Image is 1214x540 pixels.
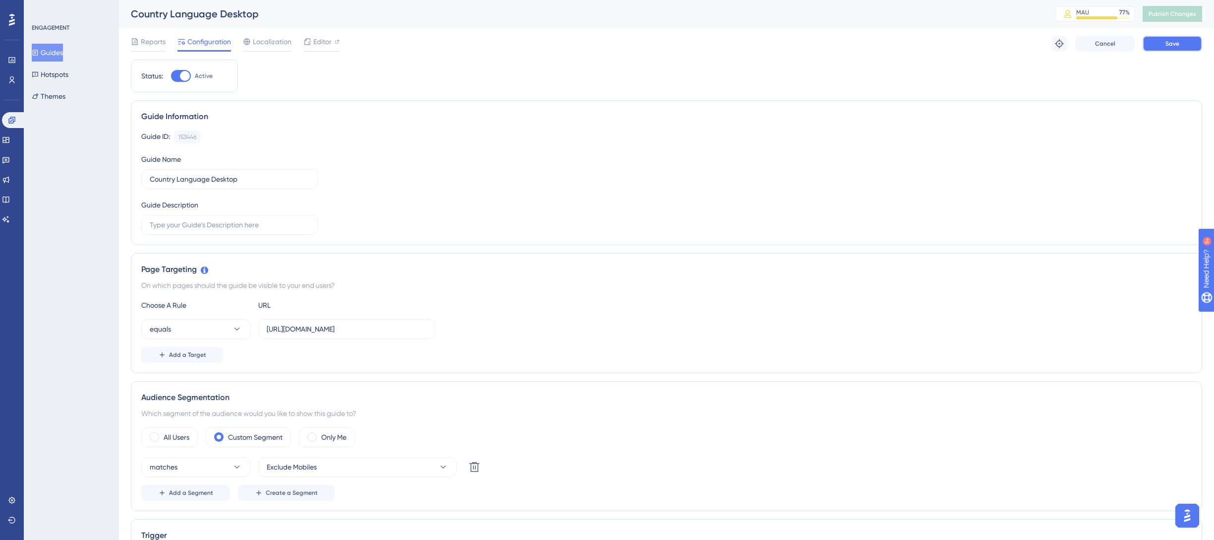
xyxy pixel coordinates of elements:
button: Save [1143,36,1202,52]
span: equals [150,323,171,335]
span: Create a Segment [266,489,318,497]
span: Add a Target [169,351,206,359]
span: Publish Changes [1149,10,1196,18]
div: 153446 [178,133,196,141]
span: Cancel [1095,40,1115,48]
div: Page Targeting [141,264,1192,275]
span: Reports [141,36,166,48]
div: Which segment of the audience would you like to show this guide to? [141,407,1192,419]
button: Exclude Mobiles [258,457,457,477]
button: Add a Segment [141,485,230,501]
div: Status: [141,70,163,82]
button: equals [141,319,250,339]
label: Only Me [321,431,347,443]
label: Custom Segment [228,431,283,443]
iframe: UserGuiding AI Assistant Launcher [1172,501,1202,531]
button: matches [141,457,250,477]
div: Guide ID: [141,131,170,143]
button: Guides [32,44,63,62]
div: URL [258,299,367,311]
div: On which pages should the guide be visible to your end users? [141,279,1192,291]
div: Guide Description [141,199,198,211]
div: Country Language Desktop [131,7,1031,21]
span: Editor [313,36,332,48]
div: 9+ [67,5,73,13]
button: Add a Target [141,347,223,363]
div: Guide Information [141,111,1192,123]
span: Localization [253,36,291,48]
div: Guide Name [141,153,181,165]
div: Audience Segmentation [141,392,1192,404]
span: Active [195,72,213,80]
span: matches [150,461,177,473]
div: Choose A Rule [141,299,250,311]
label: All Users [164,431,189,443]
button: Publish Changes [1143,6,1202,22]
span: Exclude Mobiles [267,461,317,473]
div: ENGAGEMENT [32,24,69,32]
button: Hotspots [32,66,68,83]
input: Type your Guide’s Description here [150,219,309,230]
button: Create a Segment [238,485,335,501]
input: Type your Guide’s Name here [150,174,309,185]
button: Cancel [1075,36,1135,52]
button: Themes [32,87,65,105]
div: MAU [1076,8,1089,16]
span: Need Help? [23,2,62,14]
span: Configuration [187,36,231,48]
input: yourwebsite.com/path [267,324,426,335]
span: Save [1165,40,1179,48]
div: 77 % [1119,8,1130,16]
span: Add a Segment [169,489,213,497]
